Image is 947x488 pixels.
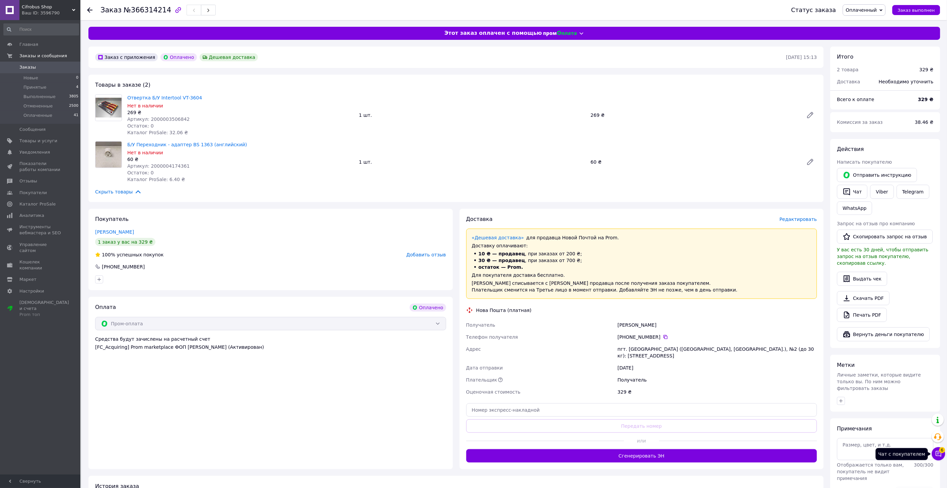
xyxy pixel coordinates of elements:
[897,185,930,199] a: Telegram
[876,448,928,460] div: Чат с покупателем
[837,168,917,182] button: Отправить инструкцию
[837,462,904,481] span: Отображается только вам, покупатель не видит примечания
[22,10,80,16] div: Ваш ID: 3596790
[588,110,801,120] div: 269 ₴
[19,178,37,184] span: Отзывы
[356,110,588,120] div: 1 шт.
[616,319,818,331] div: [PERSON_NAME]
[124,6,171,14] span: №366314214
[127,170,154,175] span: Остаток: 0
[932,447,945,461] button: Чат с покупателем6
[127,109,354,116] div: 269 ₴
[624,437,659,444] span: или
[837,146,864,152] span: Действия
[479,251,525,256] span: 10 ₴ — продавец
[479,264,523,270] span: остаток — Prom.
[127,130,188,135] span: Каталог ProSale: 32.06 ₴
[76,75,78,81] span: 0
[19,201,56,207] span: Каталог ProSale
[19,213,44,219] span: Аналитика
[127,163,190,169] span: Артикул: 2000004174361
[127,95,202,100] a: Отвертка Б/У Intertool VT-3604
[616,386,818,398] div: 329 ₴
[95,344,446,350] div: [FC_Acquiring] Prom marketplace ФОП [PERSON_NAME] (Активирован)
[466,365,503,371] span: Дата отправки
[3,23,79,35] input: Поиск
[892,5,940,15] button: Заказ выполнен
[160,53,197,61] div: Оплачено
[95,251,164,258] div: успешных покупок
[786,55,817,60] time: [DATE] 15:13
[837,291,890,305] a: Скачать PDF
[19,276,37,282] span: Маркет
[837,272,887,286] button: Выдать чек
[22,4,72,10] span: Cifrobus Shop
[23,84,47,90] span: Принятые
[837,185,868,199] button: Чат
[466,403,817,417] input: Номер экспресс-накладной
[19,149,50,155] span: Уведомления
[837,79,860,84] span: Доставка
[616,374,818,386] div: Получатель
[102,252,115,257] span: 100%
[95,82,150,88] span: Товары в заказе (2)
[127,103,163,108] span: Нет в наличии
[69,103,78,109] span: 2500
[69,94,78,100] span: 3805
[466,389,521,395] span: Оценочная стоимость
[19,190,47,196] span: Покупатели
[19,161,62,173] span: Показатели работы компании
[19,127,46,133] span: Сообщения
[837,362,855,368] span: Метки
[479,258,525,263] span: 30 ₴ — продавец
[95,229,134,235] a: [PERSON_NAME]
[472,272,812,278] div: Для покупателя доставка бесплатно.
[472,257,812,264] li: , при заказах от 700 ₴;
[23,75,38,81] span: Новые
[466,216,493,222] span: Доставка
[406,252,446,257] span: Добавить отзыв
[618,334,817,340] div: [PHONE_NUMBER]
[846,7,877,13] span: Оплаченный
[804,108,817,122] a: Редактировать
[837,372,921,391] span: Личные заметки, которые видите только вы. По ним можно фильтровать заказы
[870,185,894,199] a: Viber
[19,300,69,318] span: [DEMOGRAPHIC_DATA] и счета
[200,53,258,61] div: Дешевая доставка
[23,94,56,100] span: Выполненные
[101,263,145,270] div: [PHONE_NUMBER]
[918,97,934,102] b: 329 ₴
[95,53,158,61] div: Заказ с приложения
[19,288,44,294] span: Настройки
[837,97,874,102] span: Всего к оплате
[127,123,154,129] span: Остаток: 0
[472,234,812,241] div: для продавца Новой Почтой на Prom.
[914,462,934,468] span: 300 / 300
[23,112,52,118] span: Оплаченные
[920,66,934,73] div: 329 ₴
[837,54,854,60] span: Итого
[127,177,185,182] span: Каталог ProSale: 6.40 ₴
[95,188,142,195] span: Скрыть товары
[19,53,67,59] span: Заказы и сообщения
[23,103,53,109] span: Отмененные
[837,247,929,266] span: У вас есть 30 дней, чтобы отправить запрос на отзыв покупателю, скопировав ссылку.
[466,377,497,383] span: Плательщик
[472,235,524,240] a: «Дешевая доставка»
[95,216,129,222] span: Покупатель
[804,155,817,169] a: Редактировать
[95,142,122,168] img: Б/У Переходник - адаптер BS 1363 (английский)
[475,307,533,314] div: Нова Пошта (платная)
[588,157,801,167] div: 60 ₴
[445,29,542,37] span: Этот заказ оплачен с помощью
[410,304,446,312] div: Оплачено
[466,334,518,340] span: Телефон получателя
[127,142,247,147] a: Б/У Переходник - адаптер BS 1363 (английский)
[95,98,122,117] img: Отвертка Б/У Intertool VT-3604
[791,7,836,13] div: Статус заказа
[837,119,883,125] span: Комиссия за заказ
[87,7,92,13] div: Вернуться назад
[127,156,354,163] div: 60 ₴
[356,157,588,167] div: 1 шт.
[915,119,934,125] span: 38.46 ₴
